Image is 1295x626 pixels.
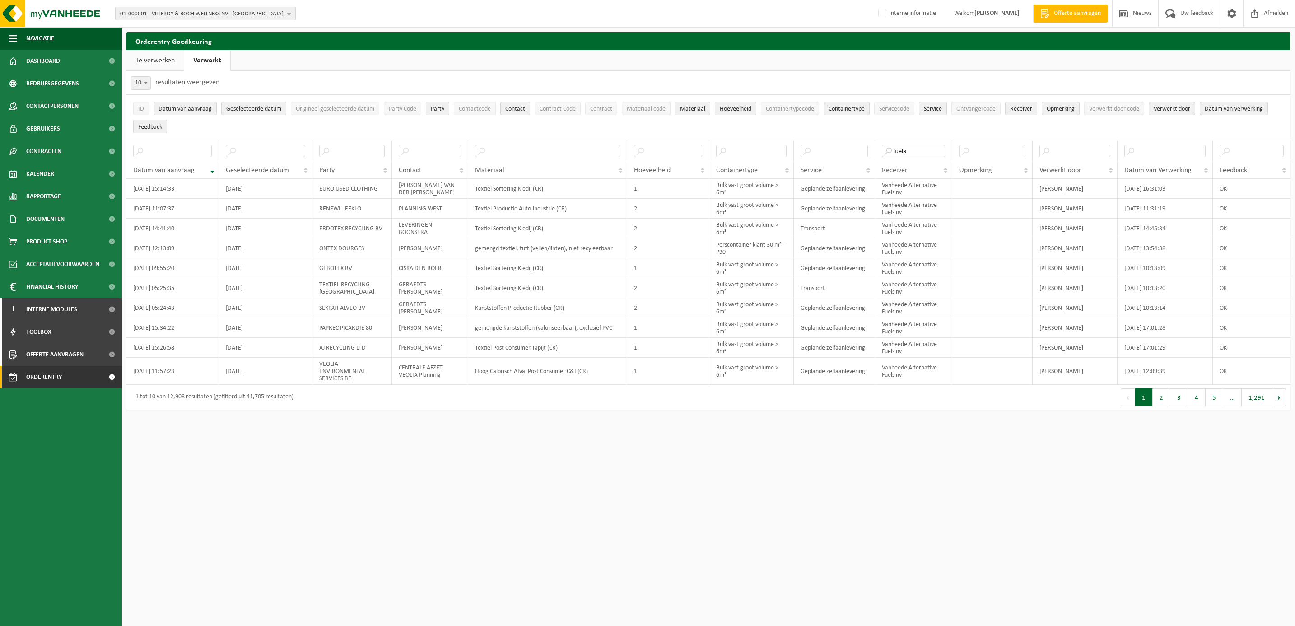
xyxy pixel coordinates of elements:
button: 3 [1170,388,1188,406]
td: Geplande zelfaanlevering [794,199,875,219]
span: Containertype [829,106,865,112]
span: Contact [505,106,525,112]
td: [DATE] 11:31:19 [1118,199,1213,219]
td: Vanheede Alternative Fuels nv [875,258,952,278]
span: Contactcode [459,106,491,112]
span: Service [924,106,942,112]
span: Verwerkt door [1154,106,1190,112]
span: Feedback [1220,167,1247,174]
span: Bedrijfsgegevens [26,72,79,95]
td: 2 [627,278,709,298]
td: [DATE] [219,318,313,338]
span: Dashboard [26,50,60,72]
span: Financial History [26,276,78,298]
td: [DATE] 15:34:22 [126,318,219,338]
td: Vanheede Alternative Fuels nv [875,298,952,318]
td: OK [1213,318,1290,338]
td: RENEWI - EEKLO [312,199,392,219]
td: Transport [794,219,875,238]
span: Hoeveelheid [634,167,671,174]
span: 01-000001 - VILLEROY & BOCH WELLNESS NV - [GEOGRAPHIC_DATA] [120,7,284,21]
td: Perscontainer klant 30 m³ - P30 [709,238,794,258]
span: Datum van Verwerking [1205,106,1263,112]
td: [DATE] 05:25:35 [126,278,219,298]
td: [DATE] 10:13:14 [1118,298,1213,318]
td: [DATE] 05:24:43 [126,298,219,318]
td: [DATE] 14:41:40 [126,219,219,238]
td: Geplande zelfaanlevering [794,338,875,358]
span: Gebruikers [26,117,60,140]
td: gemengde kunststoffen (valoriseerbaar), exclusief PVC [468,318,627,338]
td: [DATE] 10:13:09 [1118,258,1213,278]
button: 2 [1153,388,1170,406]
span: I [9,298,17,321]
td: [PERSON_NAME] [1033,199,1118,219]
button: 01-000001 - VILLEROY & BOCH WELLNESS NV - [GEOGRAPHIC_DATA] [115,7,296,20]
td: OK [1213,338,1290,358]
a: Offerte aanvragen [1033,5,1108,23]
span: Acceptatievoorwaarden [26,253,99,276]
td: [DATE] 15:14:33 [126,179,219,199]
td: OK [1213,298,1290,318]
button: Materiaal codeMateriaal code: Activate to sort [622,102,671,115]
button: OpmerkingOpmerking: Activate to sort [1042,102,1080,115]
td: [DATE] [219,199,313,219]
td: [DATE] 11:07:37 [126,199,219,219]
button: ContainertypecodeContainertypecode: Activate to sort [761,102,819,115]
button: ReceiverReceiver: Activate to sort [1005,102,1037,115]
td: EURO USED CLOTHING [312,179,392,199]
button: Contract CodeContract Code: Activate to sort [535,102,581,115]
td: Geplande zelfaanlevering [794,298,875,318]
td: 2 [627,219,709,238]
button: PartyParty: Activate to sort [426,102,449,115]
td: Textiel Sortering Kledij (CR) [468,278,627,298]
td: GERAEDTS [PERSON_NAME] [392,278,468,298]
span: Contact [399,167,421,174]
td: gemengd textiel, tuft (vellen/linten), niet recyleerbaar [468,238,627,258]
td: 1 [627,338,709,358]
span: Hoeveelheid [720,106,751,112]
span: Product Shop [26,230,67,253]
label: resultaten weergeven [155,79,219,86]
button: Datum van VerwerkingDatum van Verwerking: Activate to sort [1200,102,1268,115]
button: ContractContract: Activate to sort [585,102,617,115]
td: Vanheede Alternative Fuels nv [875,179,952,199]
button: Next [1272,388,1286,406]
span: Party [319,167,335,174]
button: ServicecodeServicecode: Activate to sort [874,102,914,115]
td: Textiel Productie Auto-industrie (CR) [468,199,627,219]
td: [PERSON_NAME] [1033,179,1118,199]
button: ServiceService: Activate to sort [919,102,947,115]
td: 1 [627,258,709,278]
td: OK [1213,358,1290,385]
td: Bulk vast groot volume > 6m³ [709,278,794,298]
td: OK [1213,238,1290,258]
td: [PERSON_NAME] [1033,338,1118,358]
td: Bulk vast groot volume > 6m³ [709,338,794,358]
td: Bulk vast groot volume > 6m³ [709,298,794,318]
button: Previous [1121,388,1135,406]
span: Party [431,106,444,112]
span: Geselecteerde datum [226,167,289,174]
td: Textiel Sortering Kledij (CR) [468,179,627,199]
td: Textiel Sortering Kledij (CR) [468,219,627,238]
span: Contracten [26,140,61,163]
td: [DATE] 11:57:23 [126,358,219,385]
div: 1 tot 10 van 12,908 resultaten (gefilterd uit 41,705 resultaten) [131,389,293,406]
td: [PERSON_NAME] [392,338,468,358]
td: OK [1213,258,1290,278]
td: Bulk vast groot volume > 6m³ [709,318,794,338]
span: Offerte aanvragen [26,343,84,366]
td: Vanheede Alternative Fuels nv [875,358,952,385]
td: [PERSON_NAME] [1033,318,1118,338]
span: Offerte aanvragen [1052,9,1103,18]
span: Orderentry Goedkeuring [26,366,102,388]
span: Feedback [138,124,162,131]
span: Servicecode [879,106,909,112]
td: [DATE] 12:09:39 [1118,358,1213,385]
button: Verwerkt doorVerwerkt door: Activate to sort [1149,102,1195,115]
button: 1 [1135,388,1153,406]
span: Materiaal [475,167,504,174]
button: FeedbackFeedback: Activate to sort [133,120,167,133]
td: 1 [627,179,709,199]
